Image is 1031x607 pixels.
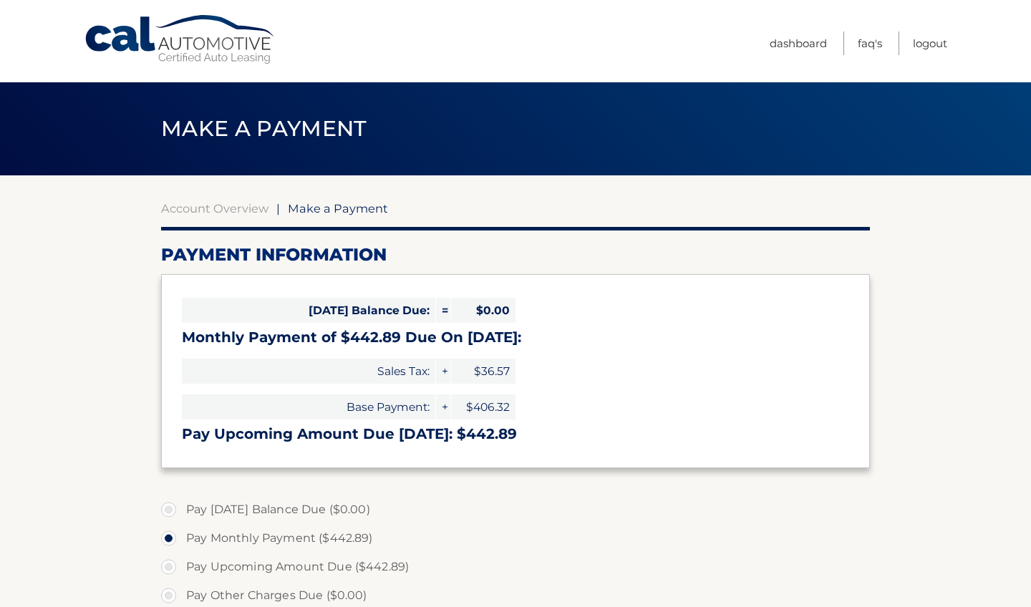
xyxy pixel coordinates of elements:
[770,31,827,55] a: Dashboard
[436,359,450,384] span: +
[436,394,450,419] span: +
[161,244,870,266] h2: Payment Information
[182,329,849,346] h3: Monthly Payment of $442.89 Due On [DATE]:
[182,298,435,323] span: [DATE] Balance Due:
[451,394,515,419] span: $406.32
[436,298,450,323] span: =
[858,31,882,55] a: FAQ's
[161,201,268,215] a: Account Overview
[182,425,849,443] h3: Pay Upcoming Amount Due [DATE]: $442.89
[161,524,870,553] label: Pay Monthly Payment ($442.89)
[161,115,367,142] span: Make a Payment
[451,359,515,384] span: $36.57
[913,31,947,55] a: Logout
[182,359,435,384] span: Sales Tax:
[161,553,870,581] label: Pay Upcoming Amount Due ($442.89)
[84,14,277,65] a: Cal Automotive
[182,394,435,419] span: Base Payment:
[288,201,388,215] span: Make a Payment
[276,201,280,215] span: |
[161,495,870,524] label: Pay [DATE] Balance Due ($0.00)
[451,298,515,323] span: $0.00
